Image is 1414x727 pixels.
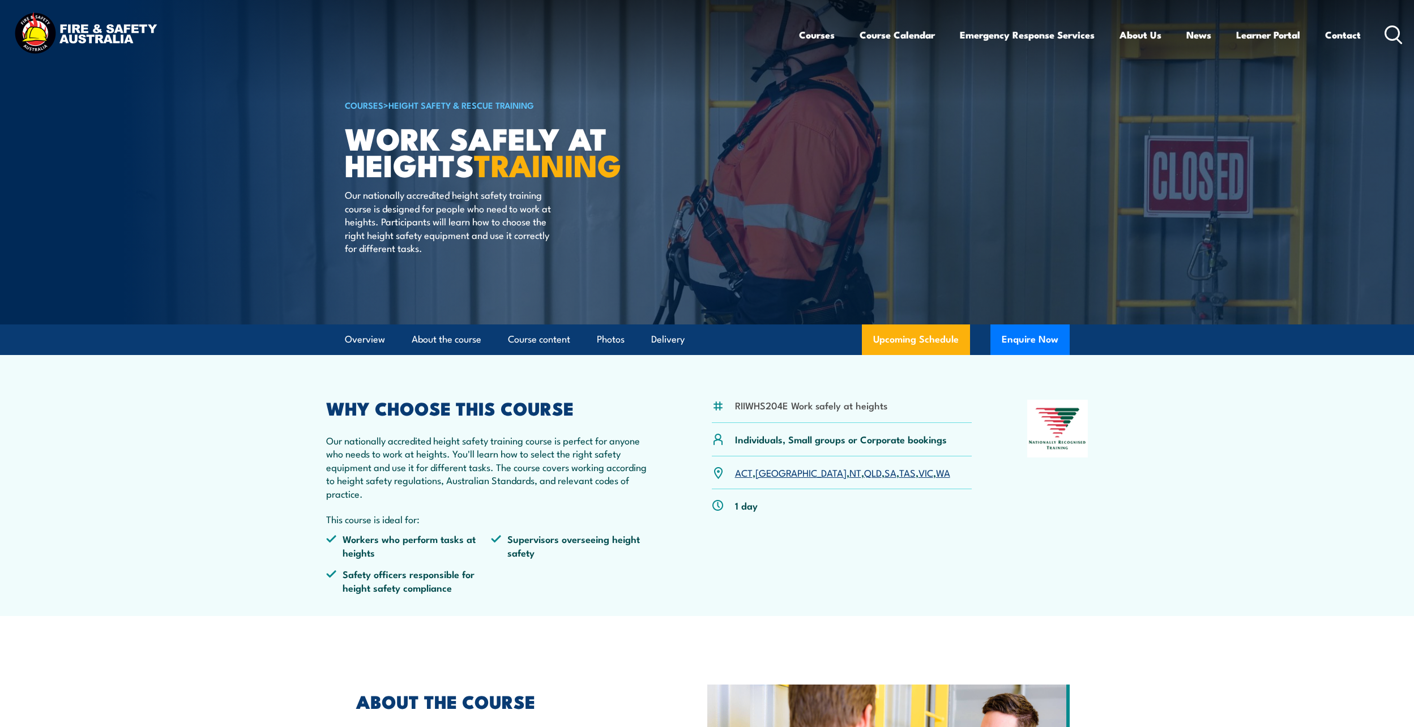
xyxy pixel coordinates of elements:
a: ACT [735,465,753,479]
p: Individuals, Small groups or Corporate bookings [735,433,947,446]
a: Overview [345,324,385,354]
a: Emergency Response Services [960,20,1095,50]
p: Our nationally accredited height safety training course is perfect for anyone who needs to work a... [326,434,657,500]
p: This course is ideal for: [326,512,657,525]
a: SA [885,465,896,479]
li: RIIWHS204E Work safely at heights [735,399,887,412]
li: Workers who perform tasks at heights [326,532,492,559]
h2: ABOUT THE COURSE [356,693,655,709]
img: Nationally Recognised Training logo. [1027,400,1088,457]
a: WA [936,465,950,479]
a: Learner Portal [1236,20,1300,50]
a: Contact [1325,20,1361,50]
p: Our nationally accredited height safety training course is designed for people who need to work a... [345,188,552,254]
a: News [1186,20,1211,50]
h1: Work Safely at Heights [345,125,625,177]
a: Course Calendar [860,20,935,50]
a: Height Safety & Rescue Training [388,99,534,111]
a: VIC [919,465,933,479]
p: , , , , , , , [735,466,950,479]
a: About Us [1120,20,1161,50]
h2: WHY CHOOSE THIS COURSE [326,400,657,416]
a: QLD [864,465,882,479]
a: About the course [412,324,481,354]
strong: TRAINING [474,140,621,187]
a: Delivery [651,324,685,354]
p: 1 day [735,499,758,512]
a: [GEOGRAPHIC_DATA] [755,465,847,479]
button: Enquire Now [990,324,1070,355]
li: Safety officers responsible for height safety compliance [326,567,492,594]
a: Upcoming Schedule [862,324,970,355]
a: NT [849,465,861,479]
a: COURSES [345,99,383,111]
a: Photos [597,324,625,354]
a: TAS [899,465,916,479]
li: Supervisors overseeing height safety [491,532,656,559]
h6: > [345,98,625,112]
a: Courses [799,20,835,50]
a: Course content [508,324,570,354]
